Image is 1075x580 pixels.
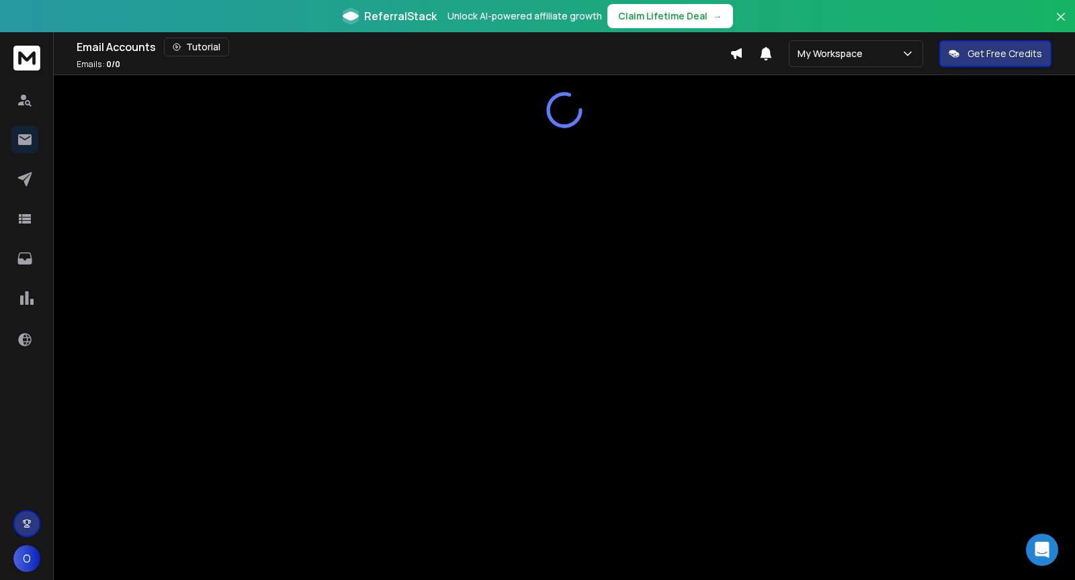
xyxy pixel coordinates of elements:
button: Get Free Credits [939,40,1051,67]
button: Tutorial [164,38,229,56]
div: Email Accounts [77,38,730,56]
button: Claim Lifetime Deal→ [607,4,733,28]
p: My Workspace [798,47,868,60]
button: O [13,545,40,572]
p: Emails : [77,59,120,70]
div: Open Intercom Messenger [1026,534,1058,566]
button: Close banner [1052,8,1070,40]
span: → [713,9,722,23]
p: Get Free Credits [967,47,1042,60]
span: 0 / 0 [106,58,120,70]
span: ReferralStack [364,8,437,24]
p: Unlock AI-powered affiliate growth [447,9,602,23]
